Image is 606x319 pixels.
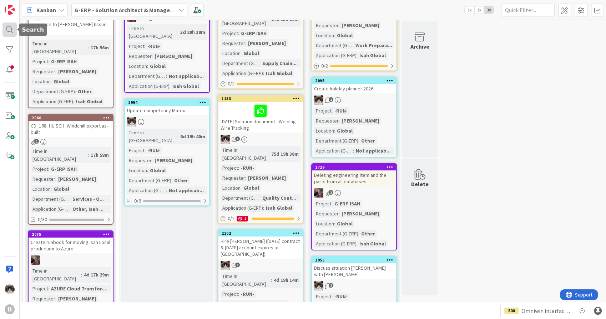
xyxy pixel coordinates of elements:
div: Department (G-ERP) [221,59,259,67]
div: CD_003 PLM Interface v3.5 Change response to [PERSON_NAME] (Issue 1028) [29,7,113,35]
span: : [334,127,335,135]
div: Time in [GEOGRAPHIC_DATA] [31,147,88,163]
img: BF [31,255,40,265]
div: Location [221,49,241,57]
div: 2102 [218,230,303,236]
span: : [245,174,246,182]
span: : [332,107,333,115]
img: Kv [314,281,323,290]
div: Work Prepara... [354,41,394,49]
div: Location [314,220,334,228]
span: : [51,78,52,85]
span: : [334,220,335,228]
div: Location [221,184,241,192]
div: Isah Global [358,51,388,59]
div: Isah Global [74,98,104,105]
div: Time in [GEOGRAPHIC_DATA] [31,40,88,55]
div: Project [127,146,145,154]
input: Quick Filter... [501,4,555,16]
div: 0/2 [312,61,396,70]
div: Department (G-ERP) [127,176,171,184]
div: H [5,304,15,314]
span: : [339,117,340,125]
span: : [238,290,239,298]
div: -RUN- [333,107,349,115]
div: Discuss situation [PERSON_NAME] with [PERSON_NAME] [312,263,396,279]
div: Time in [GEOGRAPHIC_DATA] [221,146,268,162]
div: Not applicab... [167,72,206,80]
div: Other [359,137,377,145]
div: Requester [314,210,339,218]
div: 1153 [222,96,303,101]
div: 2046CD_168_HUISCH_Windchill export as-built [29,115,113,137]
div: Project [314,200,332,208]
img: BF [314,188,323,198]
span: : [70,195,71,203]
div: 17h 58m [89,151,111,159]
div: Application (G-ERP) [221,204,263,212]
div: 0/11 [218,214,303,223]
div: AZURE Cloud Transfor... [49,285,108,293]
div: Location [314,127,334,135]
div: [PERSON_NAME] [246,39,288,47]
div: 3d 20h 38m [178,28,207,36]
div: -RUN- [146,146,162,154]
div: Services - O... [71,195,106,203]
div: Requester [221,39,245,47]
span: Kanban [36,6,56,14]
div: [DATE] Solution document - Welding Wire Tracking [218,102,303,133]
div: Requester [31,68,55,75]
span: : [73,98,74,105]
div: Department (G-ERP) [314,137,358,145]
span: : [259,194,261,202]
div: [PERSON_NAME] [340,21,381,29]
div: Requester [127,52,152,60]
div: 1729 [312,164,396,170]
span: : [145,42,146,50]
span: 6 [235,136,240,141]
div: [PERSON_NAME] [340,210,381,218]
span: 1 [329,190,333,195]
div: [PERSON_NAME] [153,156,194,164]
div: 1994 [128,100,209,105]
span: : [353,41,354,49]
div: Time in [GEOGRAPHIC_DATA] [31,267,81,283]
div: 6d 19h 40m [178,133,207,140]
span: : [268,150,269,158]
div: Project [221,29,238,37]
div: 1153[DATE] Solution document - Welding Wire Tracking [218,95,303,133]
div: Project [31,165,48,173]
div: 1 [237,216,248,221]
div: Department (G-ERP) [314,41,353,49]
span: : [353,147,354,155]
span: : [245,39,246,47]
div: Project [31,285,48,293]
div: CD_168_HUISCH_Windchill export as-built [29,121,113,137]
div: 1955 [315,258,396,263]
div: -RUN- [333,293,349,300]
span: : [177,28,178,36]
div: G-ERP ISAH [49,58,79,65]
span: : [271,276,272,284]
span: : [88,151,89,159]
span: : [357,51,358,59]
span: : [358,230,359,238]
span: : [170,82,171,90]
span: : [238,164,239,172]
div: Requester [314,21,339,29]
div: Kv [218,261,303,270]
div: Other [172,176,190,184]
div: Kv [125,117,209,126]
div: Department (G-ERP) [31,195,70,203]
div: Requester [314,117,339,125]
div: Location [314,31,334,39]
div: Project [221,290,238,298]
img: Kv [221,261,230,270]
div: 2075 [32,232,113,237]
div: Requester [31,295,55,303]
span: : [259,59,261,67]
div: Global [52,78,71,85]
div: Project [127,42,145,50]
div: Application (G-ERP) [314,147,353,155]
span: : [332,293,333,300]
